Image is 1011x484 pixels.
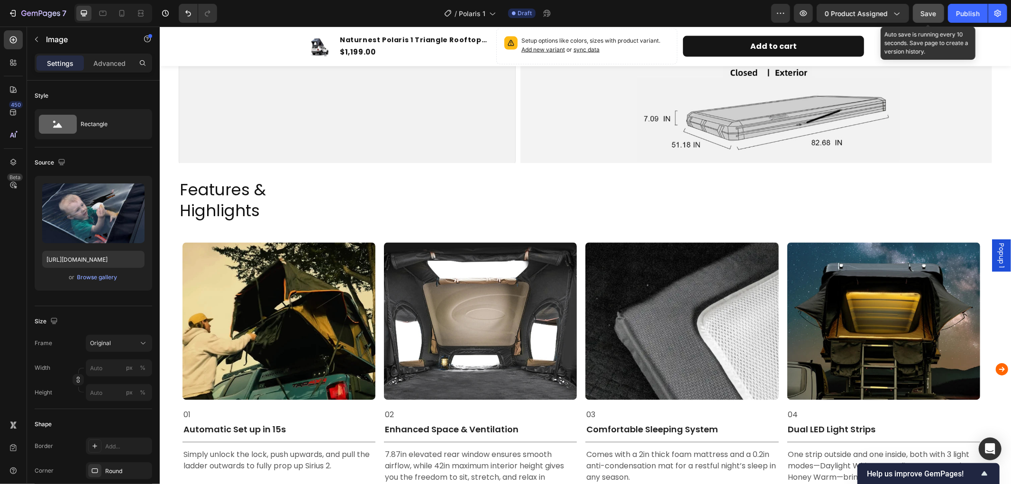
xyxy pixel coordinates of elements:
img: gempages_556399069535142690-6f409b9c-87ae-4776-8ac6-d9a632b8e287.webp [628,216,820,374]
button: px [137,387,148,398]
button: % [124,387,135,398]
span: Draft [518,9,532,18]
div: % [140,364,146,372]
p: 7 [62,8,66,19]
img: gempages_556399069535142690-324378ce-55c4-4eb5-97f9-65b027784672.webp [23,216,216,374]
button: Publish [948,4,988,23]
div: Undo/Redo [179,4,217,23]
label: Frame [35,339,52,347]
p: Comfortable Sleeping System [427,398,618,409]
p: 04 [628,382,820,396]
button: Original [86,335,152,352]
span: Save [921,9,937,18]
div: Add to cart [591,13,637,27]
div: Shape [35,420,52,429]
img: gempages_556399069535142690-5e785a93-58f0-41c7-b7af-1d9f690c187d.webp [426,216,619,374]
span: Add new variant [362,19,405,27]
div: Corner [35,466,54,475]
p: 02 [225,382,416,396]
p: Settings [47,58,73,68]
label: Width [35,364,50,372]
div: Round [105,467,150,475]
p: Advanced [93,58,126,68]
button: Save [913,4,944,23]
button: Add to cart [523,9,704,31]
button: 7 [4,4,71,23]
button: 0 product assigned [817,4,909,23]
p: Comes with a 2in thick foam mattress and a 0.2in anti-condensation mat for a restful night’s slee... [427,423,618,457]
p: Setup options like colors, sizes with product variant. [362,10,510,28]
span: 0 product assigned [825,9,888,18]
button: % [124,362,135,374]
div: Rectangle [81,113,138,135]
span: sync data [414,19,440,27]
h2: Features & Highlights [19,152,851,195]
p: Dual LED Light Strips [628,398,820,409]
span: or [405,19,440,27]
div: Style [35,91,48,100]
p: 01 [24,382,215,396]
h1: Naturnest Polaris 1 Triangle Rooftop Tent [179,8,331,19]
img: preview-image [42,183,145,243]
div: Open Intercom Messenger [979,438,1002,460]
input: px% [86,384,152,401]
div: Add... [105,442,150,451]
div: px [126,388,133,397]
p: Enhanced Space & Ventilation [225,398,416,409]
p: One strip outside and one inside, both with 3 light modes—Daylight White, Campfire Orange, and Ho... [628,423,820,468]
button: Browse gallery [77,273,118,282]
label: Height [35,388,52,397]
p: Automatic Set up in 15s [24,398,215,409]
p: 7.87in elevated rear window ensures smooth airflow, while 42in maximum interior height gives you ... [225,423,416,468]
button: px [137,362,148,374]
img: gempages_556399069535142690-7999f075-09cd-4347-8206-18818560508b.webp [224,216,417,374]
div: Size [35,315,60,328]
p: Simply unlock the lock, push upwards, and pull the ladder outwards to fully prop up Sirius 2. [24,423,215,446]
p: 03 [427,382,618,396]
span: Help us improve GemPages! [867,469,979,478]
div: px [126,364,133,372]
div: Border [35,442,53,450]
span: Popup 1 [837,217,847,241]
div: Publish [956,9,980,18]
input: https://example.com/image.jpg [42,251,145,268]
span: Polaris 1 [459,9,485,18]
span: / [455,9,457,18]
p: Image [46,34,127,45]
input: px% [86,359,152,376]
iframe: Design area [160,27,1011,484]
div: Beta [7,174,23,181]
div: Browse gallery [77,273,118,282]
div: 450 [9,101,23,109]
div: % [140,388,146,397]
div: Source [35,156,67,169]
div: $1,199.00 [179,19,331,32]
button: Carousel Next Arrow [835,335,850,350]
span: or [69,272,75,283]
span: Original [90,339,111,347]
button: Show survey - Help us improve GemPages! [867,468,990,479]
